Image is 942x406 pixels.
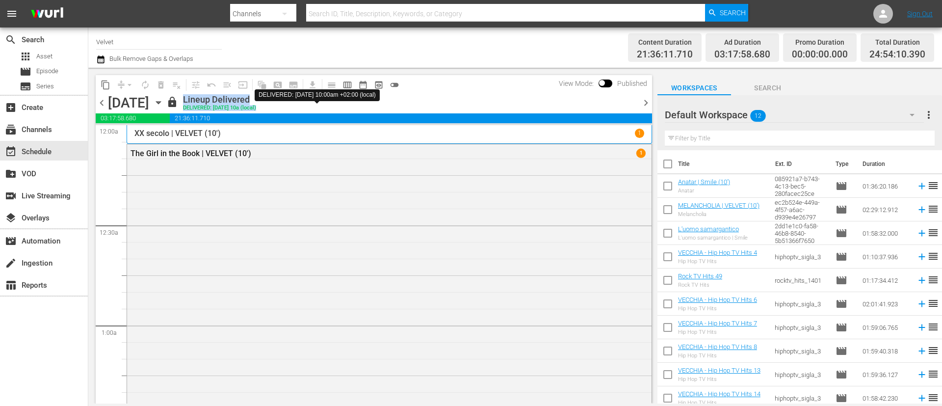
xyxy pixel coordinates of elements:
div: Melancholia [678,211,759,217]
span: Episode [20,66,31,78]
a: Anatar | Smile (10') [678,178,730,186]
span: event_available [5,146,17,158]
span: Asset [20,51,31,62]
td: 085921a7-b743-4c13-bec5-280facec25ce [771,174,832,198]
span: Episode [836,369,847,380]
button: Search [705,4,748,22]
div: Lineup Delivered [183,94,256,105]
p: 1 [638,130,641,136]
span: Channels [5,124,17,135]
th: Ext. ID [769,150,829,178]
span: content_copy [101,80,110,90]
span: menu [6,8,18,20]
span: Series [36,81,54,91]
span: lock [166,96,178,108]
div: L'uomo samargantico | Smile [678,235,748,241]
td: 01:36:20.186 [859,174,913,198]
span: Episode [836,251,847,263]
svg: Add to Schedule [916,322,927,333]
a: MELANCHOLIA | VELVET (10') [678,202,759,209]
span: Episode [836,298,847,310]
td: 01:10:37.936 [859,245,913,269]
div: [DATE] [108,95,149,111]
span: reorder [927,227,939,239]
td: 01:59:40.318 [859,339,913,363]
td: 01:17:34.412 [859,269,913,292]
span: reorder [927,180,939,191]
td: hiphoptv_sigla_3 [771,363,832,386]
span: 24:54:10.390 [869,49,925,60]
p: XX secolo | VELVET (10') [134,129,221,138]
th: Duration [857,150,916,178]
td: 01:59:36.127 [859,363,913,386]
td: hiphoptv_sigla_3 [771,245,832,269]
div: Total Duration [869,35,925,49]
span: Select an event to delete [153,77,169,93]
div: Hip Hop TV Hits [678,376,760,382]
span: reorder [927,321,939,333]
span: Asset [36,52,52,61]
span: 12 [750,106,766,126]
td: 01:59:06.765 [859,316,913,339]
a: VECCHIA - Hip Hop TV Hits 8 [678,343,757,351]
span: reorder [927,345,939,356]
span: 03:17:58.680 [714,49,770,60]
div: DELIVERED: [DATE] 10:00am +02:00 (local) [259,91,376,99]
span: more_vert [923,109,935,121]
span: Episode [836,322,847,333]
div: DELIVERED: [DATE] 10a (local) [183,105,256,111]
span: Refresh All Search Blocks [251,75,270,94]
span: Episode [836,204,847,216]
a: VECCHIA - Hip Hop TV Hits 7 [678,320,757,327]
button: more_vert [923,103,935,127]
svg: Add to Schedule [916,393,927,404]
span: 21:36:11.710 [637,49,693,60]
div: Ad Duration [714,35,770,49]
span: 21:36:11.710 [170,113,652,123]
div: Promo Duration [792,35,848,49]
span: VOD [5,168,17,180]
img: ans4CAIJ8jUAAAAAAAAAAAAAAAAAAAAAAAAgQb4GAAAAAAAAAAAAAAAAAAAAAAAAJMjXAAAAAAAAAAAAAAAAAAAAAAAAgAT5G... [24,2,71,26]
span: calendar_view_week_outlined [342,80,352,90]
span: toggle_off [390,80,399,90]
svg: Add to Schedule [916,369,927,380]
div: The Girl in the Book | VELVET (10') [131,149,595,158]
a: VECCHIA - Hip Hop TV Hits 4 [678,249,757,256]
a: L'uomo samargantico [678,225,739,233]
td: 2dd1e1c0-fa58-46b8-8540-5b51366f7650 [771,221,832,245]
td: rocktv_hits_1401 [771,269,832,292]
span: Episode [836,274,847,286]
span: Episode [836,227,847,239]
span: chevron_right [640,97,652,109]
a: Rock TV Hits 49 [678,272,722,280]
span: Episode [36,66,58,76]
td: ec2b524e-449a-4f57-a6ac-d939e4e26797 [771,198,832,221]
div: Content Duration [637,35,693,49]
span: reorder [927,250,939,262]
span: Reports [5,279,17,291]
span: reorder [927,392,939,404]
a: VECCHIA - Hip Hop TV Hits 13 [678,367,760,374]
td: 02:29:12.912 [859,198,913,221]
div: Hip Hop TV Hits [678,400,760,406]
span: Bulk Remove Gaps & Overlaps [108,55,193,62]
span: Create [5,102,17,113]
span: Ingestion [5,257,17,269]
span: Search [731,82,805,94]
svg: Add to Schedule [916,346,927,356]
span: Toggle to switch from Published to Draft view. [599,80,605,86]
div: Hip Hop TV Hits [678,305,757,312]
div: Hip Hop TV Hits [678,352,757,359]
span: Search [5,34,17,46]
th: Type [830,150,857,178]
svg: Add to Schedule [916,275,927,286]
svg: Add to Schedule [916,251,927,262]
span: 03:17:58.680 [96,113,170,123]
div: Hip Hop TV Hits [678,329,757,335]
span: Search [720,4,746,22]
span: reorder [927,274,939,286]
th: Title [678,150,770,178]
div: Anatar [678,188,730,194]
span: View Mode: [554,80,599,87]
span: reorder [927,298,939,309]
